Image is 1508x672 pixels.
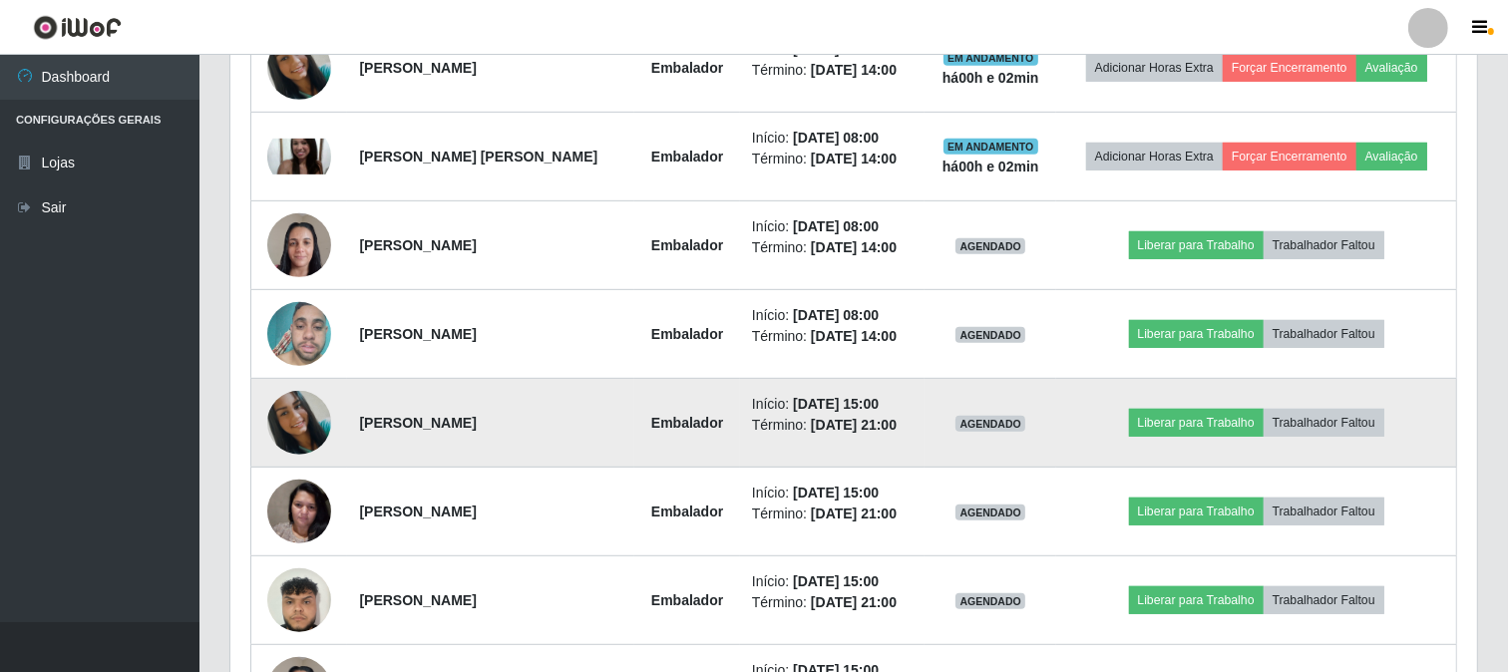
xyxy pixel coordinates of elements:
strong: [PERSON_NAME] [359,592,476,608]
li: Término: [752,326,913,347]
button: Liberar para Trabalho [1129,498,1264,525]
span: AGENDADO [955,327,1025,343]
strong: Embalador [651,237,723,253]
img: 1693608079370.jpeg [267,36,331,100]
li: Término: [752,504,913,524]
li: Término: [752,415,913,436]
button: Liberar para Trabalho [1129,586,1264,614]
li: Início: [752,571,913,592]
span: AGENDADO [955,416,1025,432]
button: Forçar Encerramento [1223,54,1356,82]
button: Trabalhador Faltou [1264,231,1384,259]
strong: Embalador [651,149,723,165]
img: 1731039194690.jpeg [267,557,331,642]
button: Avaliação [1356,143,1427,170]
span: AGENDADO [955,504,1025,520]
img: 1748551724527.jpeg [267,292,331,377]
button: Forçar Encerramento [1223,143,1356,170]
button: Trabalhador Faltou [1264,409,1384,437]
li: Início: [752,128,913,149]
time: [DATE] 14:00 [811,151,897,167]
strong: [PERSON_NAME] [359,504,476,519]
time: [DATE] 08:00 [793,307,879,323]
img: 1693608079370.jpeg [267,391,331,455]
time: [DATE] 14:00 [811,62,897,78]
strong: [PERSON_NAME] [359,60,476,76]
button: Trabalhador Faltou [1264,320,1384,348]
button: Liberar para Trabalho [1129,231,1264,259]
strong: Embalador [651,592,723,608]
button: Adicionar Horas Extra [1086,143,1223,170]
time: [DATE] 08:00 [793,130,879,146]
span: EM ANDAMENTO [943,139,1038,155]
strong: [PERSON_NAME] [PERSON_NAME] [359,149,597,165]
li: Início: [752,394,913,415]
time: [DATE] 21:00 [811,417,897,433]
button: Trabalhador Faltou [1264,586,1384,614]
time: [DATE] 21:00 [811,505,897,521]
time: [DATE] 15:00 [793,573,879,589]
time: [DATE] 15:00 [793,396,879,412]
button: Trabalhador Faltou [1264,498,1384,525]
img: 1738436502768.jpeg [267,202,331,287]
li: Término: [752,149,913,169]
li: Início: [752,216,913,237]
button: Avaliação [1356,54,1427,82]
span: AGENDADO [955,238,1025,254]
strong: há 00 h e 02 min [942,70,1039,86]
strong: [PERSON_NAME] [359,326,476,342]
li: Término: [752,60,913,81]
strong: Embalador [651,326,723,342]
time: [DATE] 14:00 [811,328,897,344]
img: 1682608462576.jpeg [267,469,331,553]
span: AGENDADO [955,593,1025,609]
button: Liberar para Trabalho [1129,409,1264,437]
li: Término: [752,592,913,613]
li: Início: [752,483,913,504]
time: [DATE] 08:00 [793,218,879,234]
time: [DATE] 15:00 [793,485,879,501]
strong: Embalador [651,415,723,431]
span: EM ANDAMENTO [943,50,1038,66]
time: [DATE] 14:00 [811,239,897,255]
time: [DATE] 21:00 [811,594,897,610]
button: Adicionar Horas Extra [1086,54,1223,82]
strong: há 00 h e 02 min [942,159,1039,174]
strong: Embalador [651,60,723,76]
li: Término: [752,237,913,258]
img: CoreUI Logo [33,15,122,40]
img: 1676406696762.jpeg [267,139,331,174]
strong: [PERSON_NAME] [359,415,476,431]
li: Início: [752,305,913,326]
strong: Embalador [651,504,723,519]
button: Liberar para Trabalho [1129,320,1264,348]
strong: [PERSON_NAME] [359,237,476,253]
